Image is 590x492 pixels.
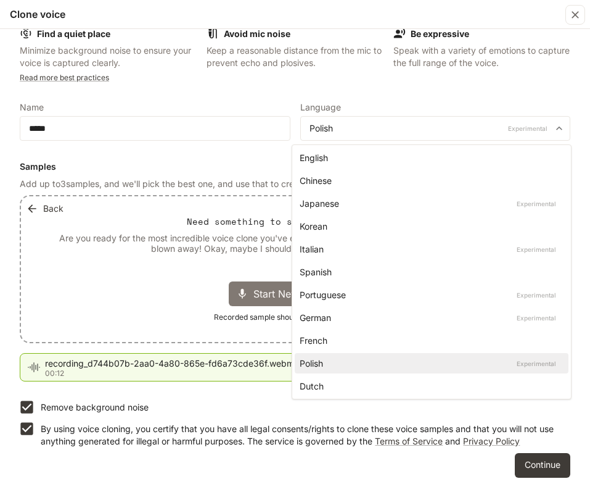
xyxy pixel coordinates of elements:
[514,198,559,209] p: Experimental
[300,243,559,256] div: Italian
[300,220,559,233] div: Korean
[300,174,559,187] div: Chinese
[514,312,559,323] p: Experimental
[300,151,559,164] div: English
[514,290,559,301] p: Experimental
[514,244,559,255] p: Experimental
[300,288,559,301] div: Portuguese
[300,380,559,393] div: Dutch
[300,334,559,347] div: French
[300,357,559,370] div: Polish
[300,311,559,324] div: German
[300,265,559,278] div: Spanish
[514,358,559,369] p: Experimental
[300,197,559,210] div: Japanese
